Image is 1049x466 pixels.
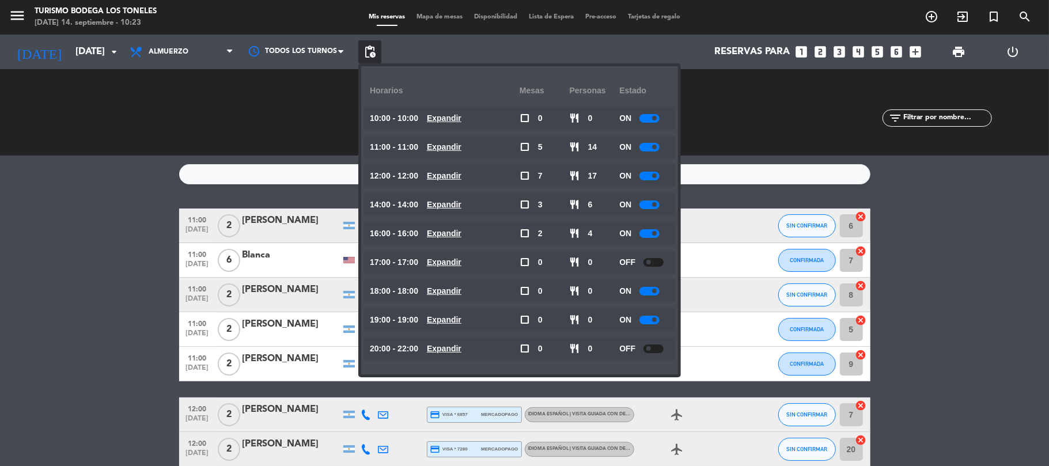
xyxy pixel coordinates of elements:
i: cancel [855,349,867,361]
i: cancel [855,211,867,222]
span: visa * 7280 [430,444,468,454]
div: [PERSON_NAME] [243,437,340,452]
i: arrow_drop_down [107,45,121,59]
u: Expandir [427,229,461,238]
u: Expandir [427,344,461,353]
span: 7 [538,169,543,183]
span: Idioma Español | Visita guiada con degustacion itinerante - Degustación Fuego Blanco [528,412,759,416]
i: airplanemode_active [671,442,684,456]
span: 17:00 - 17:00 [370,256,418,269]
i: looks_two [813,44,828,59]
span: ON [619,169,631,183]
span: restaurant [570,113,580,123]
i: looks_one [794,44,809,59]
span: 11:00 [183,282,212,295]
button: menu [9,7,26,28]
span: OFF [619,256,635,269]
span: restaurant [570,257,580,267]
i: [DATE] [9,39,70,65]
i: cancel [855,315,867,326]
span: [DATE] [183,295,212,308]
span: ON [619,198,631,211]
div: [PERSON_NAME] [243,317,340,332]
button: SIN CONFIRMAR [778,214,836,237]
i: airplanemode_active [671,408,684,422]
span: restaurant [570,199,580,210]
i: cancel [855,434,867,446]
span: 2 [218,438,240,461]
i: credit_card [430,410,441,420]
span: 6 [588,198,593,211]
i: looks_3 [832,44,847,59]
span: check_box_outline_blank [520,343,530,354]
span: Mis reservas [363,14,411,20]
span: [DATE] [183,415,212,428]
span: check_box_outline_blank [520,113,530,123]
span: check_box_outline_blank [520,257,530,267]
u: Expandir [427,142,461,151]
span: check_box_outline_blank [520,171,530,181]
span: 0 [588,313,593,327]
input: Filtrar por nombre... [902,112,991,124]
span: Reservas para [715,47,790,58]
span: Almuerzo [149,48,188,56]
span: OFF [619,342,635,355]
span: mercadopago [481,411,518,418]
span: ON [619,313,631,327]
span: restaurant [570,142,580,152]
span: [DATE] [183,329,212,343]
span: 2 [218,214,240,237]
span: print [952,45,965,59]
span: ON [619,112,631,125]
span: pending_actions [363,45,377,59]
span: restaurant [570,286,580,296]
span: 0 [538,112,543,125]
span: SIN CONFIRMAR [786,291,827,298]
span: 0 [538,256,543,269]
i: add_box [908,44,923,59]
i: looks_6 [889,44,904,59]
u: Expandir [427,315,461,324]
span: restaurant [570,315,580,325]
span: 11:00 - 11:00 [370,141,418,154]
span: 2 [218,318,240,341]
button: SIN CONFIRMAR [778,403,836,426]
span: 17 [588,169,597,183]
span: [DATE] [183,226,212,239]
i: cancel [855,280,867,291]
u: Expandir [427,171,461,180]
div: Turismo Bodega Los Toneles [35,6,157,17]
span: CONFIRMADA [790,326,824,332]
span: 0 [538,342,543,355]
span: 2 [218,403,240,426]
i: turned_in_not [987,10,1001,24]
u: Expandir [427,200,461,209]
button: CONFIRMADA [778,249,836,272]
i: cancel [855,400,867,411]
span: check_box_outline_blank [520,228,530,238]
span: CONFIRMADA [790,361,824,367]
span: [DATE] [183,260,212,274]
i: add_circle_outline [925,10,938,24]
span: 19:00 - 19:00 [370,313,418,327]
button: SIN CONFIRMAR [778,438,836,461]
span: 14:00 - 14:00 [370,198,418,211]
span: Idioma Español | Visita guiada con degustación itinerante - Mosquita Muerta [528,446,733,451]
span: restaurant [570,228,580,238]
i: menu [9,7,26,24]
span: 0 [588,256,593,269]
span: check_box_outline_blank [520,142,530,152]
span: restaurant [570,171,580,181]
span: 12:00 - 12:00 [370,169,418,183]
span: 0 [588,285,593,298]
span: 2 [538,227,543,240]
span: 2 [218,353,240,376]
div: LOG OUT [986,35,1040,69]
span: 0 [588,342,593,355]
span: Pre-acceso [580,14,622,20]
span: 0 [538,313,543,327]
div: [DATE] 14. septiembre - 10:23 [35,17,157,29]
span: SIN CONFIRMAR [786,411,827,418]
button: SIN CONFIRMAR [778,283,836,306]
span: 0 [538,285,543,298]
